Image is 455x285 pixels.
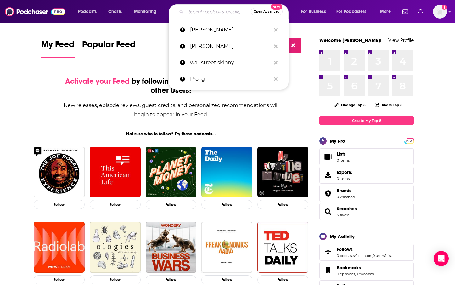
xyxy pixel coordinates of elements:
[337,272,355,276] a: 0 episodes
[322,189,334,198] a: Brands
[65,77,130,86] span: Activate your Feed
[416,6,425,17] a: Show notifications dropdown
[322,266,334,275] a: Bookmarks
[322,207,334,216] a: Searches
[433,5,447,19] span: Logged in as susannahgullette
[271,4,282,10] span: New
[337,265,361,271] span: Bookmarks
[337,169,352,175] span: Exports
[201,275,252,284] button: Follow
[337,213,349,217] a: 3 saved
[373,254,385,258] a: 0 users
[434,251,449,266] div: Open Intercom Messenger
[134,7,156,16] span: Monitoring
[356,272,374,276] a: 0 podcasts
[254,10,280,13] span: Open Advanced
[146,147,197,198] a: Planet Money
[337,206,357,212] a: Searches
[5,6,65,18] img: Podchaser - Follow, Share and Rate Podcasts
[146,222,197,273] img: Business Wars
[337,254,355,258] a: 0 podcasts
[337,158,350,162] span: 0 items
[190,22,271,38] p: hannah lang
[169,22,289,38] a: [PERSON_NAME]
[337,195,355,199] a: 0 watched
[201,222,252,273] a: Freakonomics Radio
[146,275,197,284] button: Follow
[332,7,376,17] button: open menu
[190,54,271,71] p: wall street skinny
[319,148,414,165] a: Lists
[330,138,345,144] div: My Pro
[108,7,122,16] span: Charts
[405,138,413,143] a: PRO
[169,54,289,71] a: wall street skinny
[251,8,283,15] button: Open AdvancedNew
[82,39,136,54] span: Popular Feed
[442,5,447,10] svg: Add a profile image
[257,222,308,273] img: TED Talks Daily
[322,248,334,257] a: Follows
[319,116,414,125] a: Create My Top 8
[337,151,346,157] span: Lists
[90,275,141,284] button: Follow
[319,203,414,220] span: Searches
[90,222,141,273] a: Ologies with Alie Ward
[372,254,373,258] span: ,
[319,185,414,202] span: Brands
[31,131,311,137] div: Not sure who to follow? Try these podcasts...
[34,222,85,273] img: Radiolab
[63,101,279,119] div: New releases, episode reviews, guest credits, and personalized recommendations will begin to appe...
[34,200,85,209] button: Follow
[374,99,403,111] button: Share Top 8
[337,188,351,193] span: Brands
[337,151,350,157] span: Lists
[169,38,289,54] a: [PERSON_NAME]
[330,233,355,239] div: My Activity
[257,275,308,284] button: Follow
[337,247,353,252] span: Follows
[433,5,447,19] button: Show profile menu
[355,254,372,258] a: 0 creators
[257,147,308,198] img: My Favorite Murder with Karen Kilgariff and Georgia Hardstark
[337,265,374,271] a: Bookmarks
[104,7,126,17] a: Charts
[257,200,308,209] button: Follow
[301,7,326,16] span: For Business
[82,39,136,58] a: Popular Feed
[190,38,271,54] p: Alex Kantrowitz
[41,39,75,58] a: My Feed
[337,247,392,252] a: Follows
[376,7,399,17] button: open menu
[322,152,334,161] span: Lists
[337,176,352,181] span: 0 items
[322,171,334,180] span: Exports
[146,200,197,209] button: Follow
[41,39,75,54] span: My Feed
[297,7,334,17] button: open menu
[330,101,369,109] button: Change Top 8
[319,167,414,184] a: Exports
[385,254,392,258] a: 1 list
[90,147,141,198] img: This American Life
[201,200,252,209] button: Follow
[34,275,85,284] button: Follow
[337,188,355,193] a: Brands
[388,37,414,43] a: View Profile
[380,7,391,16] span: More
[190,71,271,87] p: Prof g
[319,262,414,279] span: Bookmarks
[400,6,411,17] a: Show notifications dropdown
[34,147,85,198] img: The Joe Rogan Experience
